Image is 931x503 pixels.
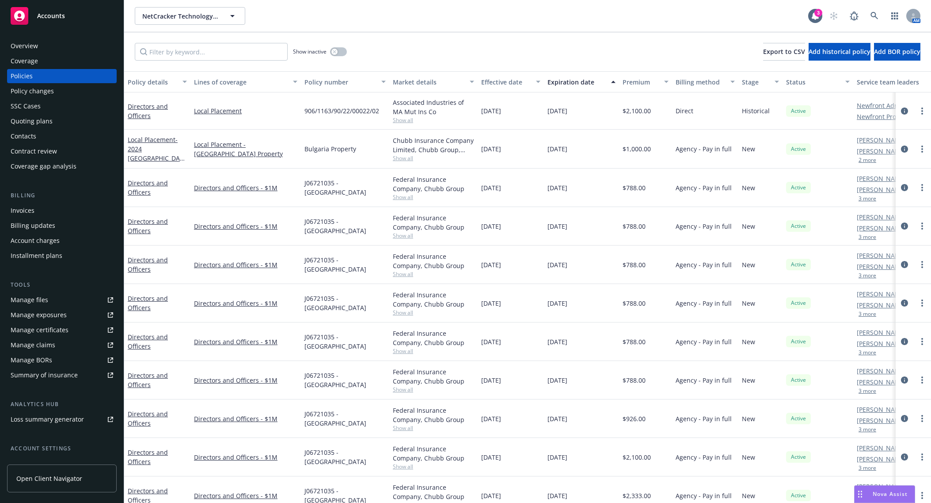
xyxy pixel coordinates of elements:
div: Market details [393,77,464,87]
span: Show all [393,116,474,124]
a: [PERSON_NAME] [857,300,906,310]
span: New [742,376,755,385]
span: Active [790,107,807,115]
span: J06721035 - [GEOGRAPHIC_DATA] [304,409,386,428]
span: Show all [393,463,474,470]
span: Active [790,145,807,153]
a: [PERSON_NAME] [857,328,906,337]
span: Active [790,415,807,422]
div: Federal Insurance Company, Chubb Group [393,406,474,424]
div: Status [786,77,840,87]
span: Active [790,376,807,384]
button: 3 more [859,273,876,278]
div: Billing [7,191,117,200]
a: Directors and Officers - $1M [194,299,297,308]
div: Lines of coverage [194,77,288,87]
span: Historical [742,106,770,115]
div: Federal Insurance Company, Chubb Group [393,290,474,309]
button: Billing method [672,71,738,92]
a: [PERSON_NAME] [857,174,906,183]
span: Direct [676,106,693,115]
div: Service team leaders [857,77,928,87]
span: [DATE] [547,260,567,269]
div: Policies [11,69,33,83]
span: Agency - Pay in full [676,299,732,308]
div: Manage exposures [11,308,67,322]
a: circleInformation [899,298,910,308]
div: Premium [623,77,659,87]
a: circleInformation [899,221,910,231]
a: [PERSON_NAME] [857,262,906,271]
a: Manage exposures [7,308,117,322]
span: [DATE] [547,414,567,423]
input: Filter by keyword... [135,43,288,61]
button: 3 more [859,350,876,355]
span: $788.00 [623,337,646,346]
a: more [917,182,927,193]
a: Directors and Officers [128,294,168,312]
span: J06721035 - [GEOGRAPHIC_DATA] [304,332,386,351]
div: Account settings [7,444,117,453]
a: [PERSON_NAME] [857,405,906,414]
a: [PERSON_NAME] [857,223,906,233]
a: Manage files [7,293,117,307]
span: New [742,337,755,346]
a: Contract review [7,144,117,158]
span: Agency - Pay in full [676,183,732,192]
a: Invoices [7,204,117,218]
span: $788.00 [623,222,646,231]
a: Summary of insurance [7,368,117,382]
div: Drag to move [855,486,866,503]
a: Manage BORs [7,353,117,367]
a: Start snowing [825,7,843,25]
a: circleInformation [899,106,910,116]
div: Effective date [481,77,531,87]
span: 906/1163/90/22/00022/02 [304,106,379,115]
span: Agency - Pay in full [676,376,732,385]
span: Agency - Pay in full [676,260,732,269]
a: more [917,221,927,231]
span: $788.00 [623,260,646,269]
span: [DATE] [547,144,567,154]
span: J06721035 - [GEOGRAPHIC_DATA] [304,178,386,197]
div: Contacts [11,129,36,143]
a: more [917,452,927,462]
a: circleInformation [899,413,910,424]
a: Local Placement - [GEOGRAPHIC_DATA] Property [194,140,297,158]
a: Directors and Officers [128,333,168,350]
span: J06721035 - [GEOGRAPHIC_DATA] [304,217,386,235]
a: Contacts [7,129,117,143]
a: Directors and Officers [128,256,168,273]
button: 2 more [859,157,876,163]
a: circleInformation [899,259,910,270]
a: Directors and Officers - $1M [194,376,297,385]
div: Stage [742,77,769,87]
span: Agency - Pay in full [676,337,732,346]
span: [DATE] [481,376,501,385]
button: Export to CSV [763,43,805,61]
a: Coverage gap analysis [7,159,117,173]
span: Active [790,491,807,499]
span: Add historical policy [809,47,870,56]
a: Directors and Officers - $1M [194,183,297,192]
div: Federal Insurance Company, Chubb Group [393,213,474,232]
a: [PERSON_NAME] [857,339,906,348]
span: Active [790,222,807,230]
span: [DATE] [547,183,567,192]
a: circleInformation [899,452,910,462]
a: Directors and Officers [128,179,168,196]
span: Accounts [37,12,65,19]
span: J06721035 - [GEOGRAPHIC_DATA] [304,371,386,389]
div: Federal Insurance Company, Chubb Group [393,175,474,193]
button: Status [783,71,853,92]
div: Coverage [11,54,38,68]
div: Invoices [11,204,34,218]
div: Billing method [676,77,725,87]
span: [DATE] [547,376,567,385]
a: more [917,144,927,154]
a: more [917,259,927,270]
span: Add BOR policy [874,47,920,56]
div: Loss summary generator [11,412,84,426]
a: [PERSON_NAME] [857,366,906,376]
